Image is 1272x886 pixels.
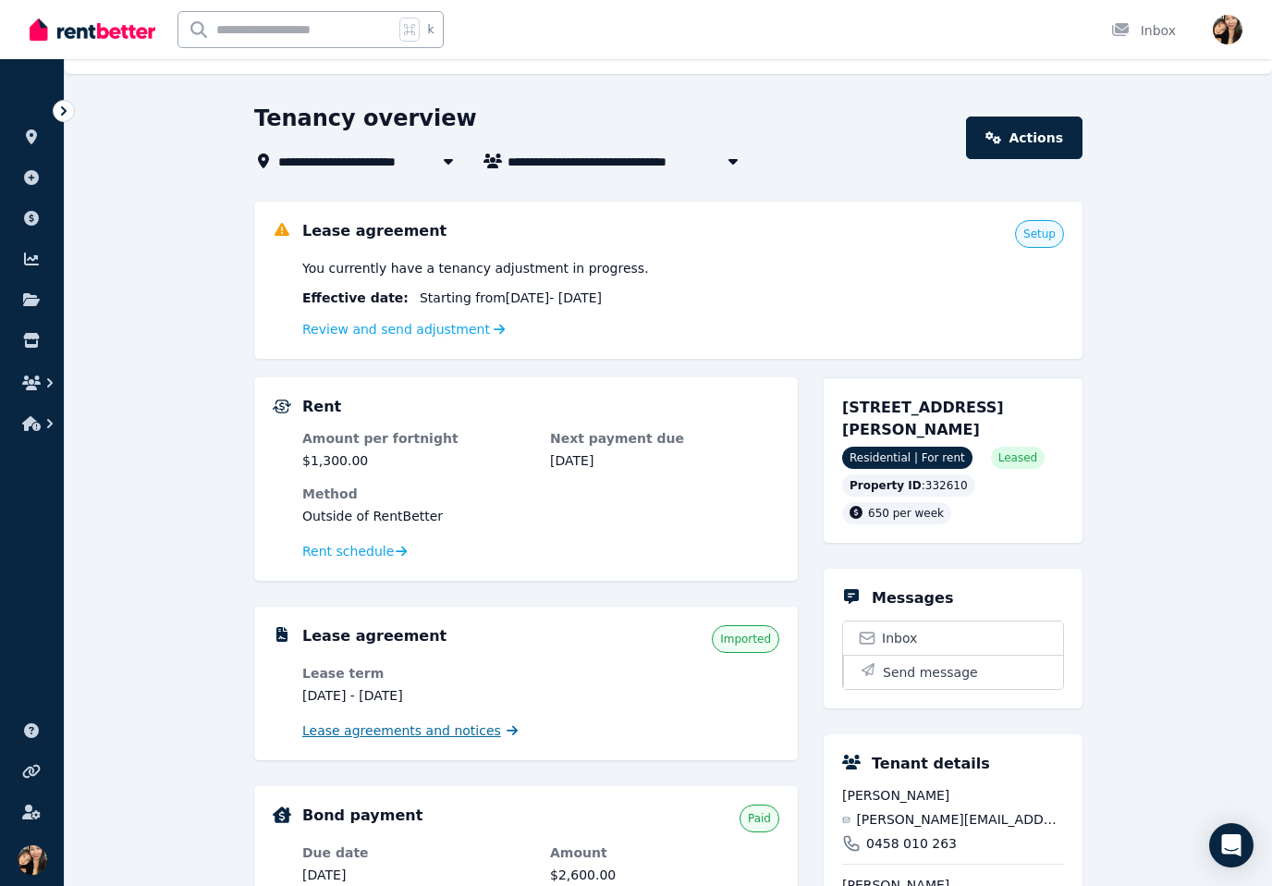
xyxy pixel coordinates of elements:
a: Lease agreements and notices [302,721,518,740]
a: Inbox [843,621,1063,655]
span: [PERSON_NAME][EMAIL_ADDRESS][PERSON_NAME][DOMAIN_NAME] [856,810,1064,829]
h5: Lease agreement [302,220,446,242]
div: Inbox [1111,21,1176,40]
h5: Lease agreement [302,625,446,647]
dd: $1,300.00 [302,451,532,470]
span: Property ID [850,478,922,493]
dd: [DATE] [302,866,532,884]
img: Rental Payments [273,400,291,413]
dt: Amount per fortnight [302,429,532,448]
dt: Lease term [302,664,532,683]
a: Review and send adjustment [302,322,506,337]
span: Imported [720,632,771,646]
span: Starting from [DATE] - [DATE] [420,289,602,307]
dd: $2,600.00 [550,866,779,884]
button: Send message [843,655,1063,689]
span: Rent schedule [302,542,394,560]
h5: Tenant details [872,753,990,775]
div: Open Intercom Messenger [1209,823,1254,868]
span: 650 per week [868,507,944,520]
img: Rene Young [18,845,47,875]
h5: Messages [872,587,953,609]
img: RentBetter [30,16,155,43]
a: Rent schedule [302,542,408,560]
span: Lease agreements and notices [302,721,501,740]
span: 0458 010 263 [866,834,957,853]
span: Effective date : [302,289,409,307]
dd: [DATE] [550,451,779,470]
dd: Outside of RentBetter [302,507,779,525]
span: Leased [998,450,1037,465]
h5: Bond payment [302,805,422,827]
span: Paid [748,811,771,826]
img: Rene Young [1213,15,1242,44]
dt: Next payment due [550,429,779,448]
span: You currently have a tenancy adjustment in progress. [302,259,649,277]
h5: Rent [302,396,341,418]
h1: Tenancy overview [254,104,477,133]
span: Residential | For rent [842,447,972,469]
span: [PERSON_NAME] [842,786,1064,805]
dd: [DATE] - [DATE] [302,686,532,705]
dt: Due date [302,843,532,862]
span: Send message [883,663,978,682]
span: k [427,22,434,37]
span: Inbox [882,629,917,647]
a: Actions [966,117,1082,159]
dt: Method [302,485,779,503]
div: : 332610 [842,474,975,497]
dt: Amount [550,843,779,862]
img: Bond Details [273,806,291,823]
span: [STREET_ADDRESS][PERSON_NAME] [842,399,1004,438]
span: Setup [1023,227,1056,241]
